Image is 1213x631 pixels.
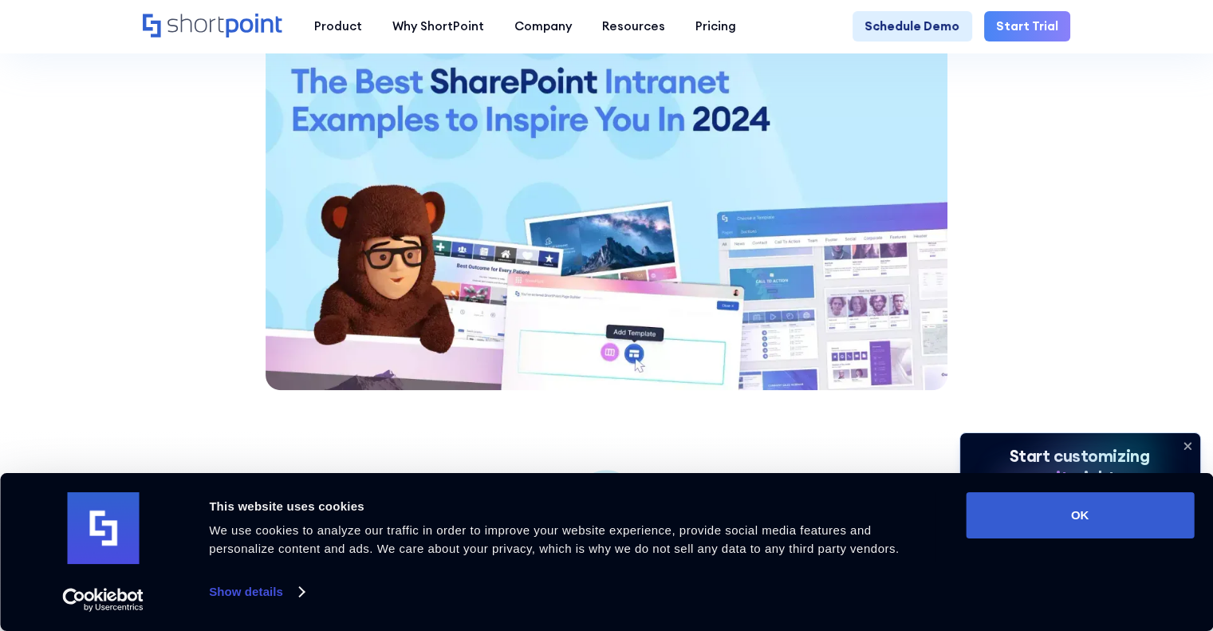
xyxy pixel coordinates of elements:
[680,11,751,41] a: Pricing
[602,18,665,36] div: Resources
[377,11,499,41] a: Why ShortPoint
[499,11,587,41] a: Company
[853,11,971,41] a: Schedule Demo
[266,6,948,390] img: Best SharePoint Intranet Sites
[67,492,139,564] img: logo
[314,18,362,36] div: Product
[695,18,736,36] div: Pricing
[143,14,284,40] a: Home
[984,11,1070,41] a: Start Trial
[299,11,377,41] a: Product
[209,580,303,604] a: Show details
[392,18,484,36] div: Why ShortPoint
[209,523,899,555] span: We use cookies to analyze our traffic in order to improve your website experience, provide social...
[514,18,572,36] div: Company
[966,492,1194,538] button: OK
[209,497,930,516] div: This website uses cookies
[33,588,173,612] a: Usercentrics Cookiebot - opens in a new window
[587,11,680,41] a: Resources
